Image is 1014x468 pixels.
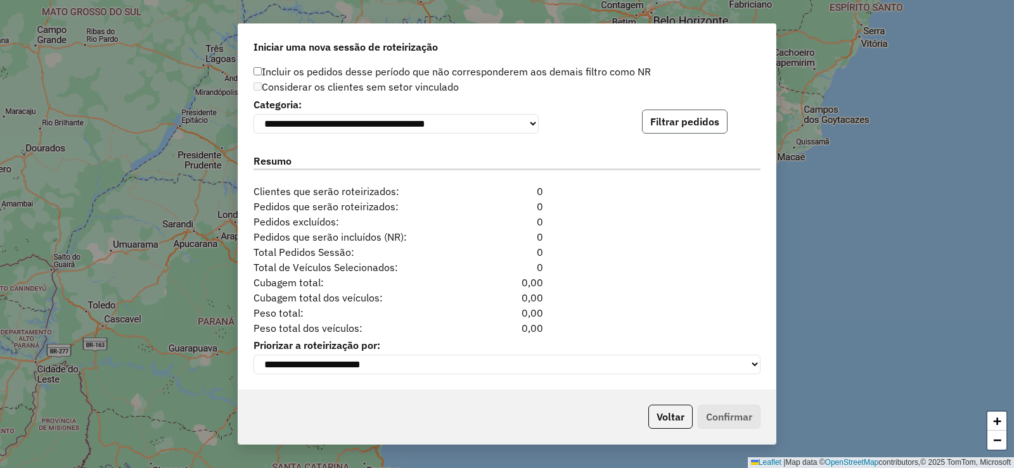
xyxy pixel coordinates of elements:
[246,320,463,336] span: Peso total dos veículos:
[253,39,438,54] span: Iniciar uma nova sessão de roteirização
[987,431,1006,450] a: Zoom out
[825,458,879,467] a: OpenStreetMap
[246,275,463,290] span: Cubagem total:
[748,457,1014,468] div: Map data © contributors,© 2025 TomTom, Microsoft
[253,97,539,112] label: Categoria:
[246,305,463,320] span: Peso total:
[648,405,693,429] button: Voltar
[463,184,550,199] div: 0
[463,305,550,320] div: 0,00
[253,153,760,170] label: Resumo
[246,184,463,199] span: Clientes que serão roteirizados:
[253,67,262,75] input: Incluir os pedidos desse período que não corresponderem aos demais filtro como NR
[463,199,550,214] div: 0
[246,229,463,244] span: Pedidos que serão incluídos (NR):
[246,290,463,305] span: Cubagem total dos veículos:
[463,290,550,305] div: 0,00
[253,79,459,94] label: Considerar os clientes sem setor vinculado
[463,229,550,244] div: 0
[993,432,1001,448] span: −
[642,110,728,134] button: Filtrar pedidos
[463,244,550,260] div: 0
[987,412,1006,431] a: Zoom in
[463,275,550,290] div: 0,00
[783,458,785,467] span: |
[463,214,550,229] div: 0
[253,64,651,79] label: Incluir os pedidos desse período que não corresponderem aos demais filtro como NR
[246,214,463,229] span: Pedidos excluídos:
[253,82,262,91] input: Considerar os clientes sem setor vinculado
[751,458,781,467] a: Leaflet
[463,320,550,336] div: 0,00
[253,338,760,353] label: Priorizar a roteirização por:
[246,244,463,260] span: Total Pedidos Sessão:
[246,199,463,214] span: Pedidos que serão roteirizados:
[246,260,463,275] span: Total de Veículos Selecionados:
[993,413,1001,429] span: +
[463,260,550,275] div: 0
